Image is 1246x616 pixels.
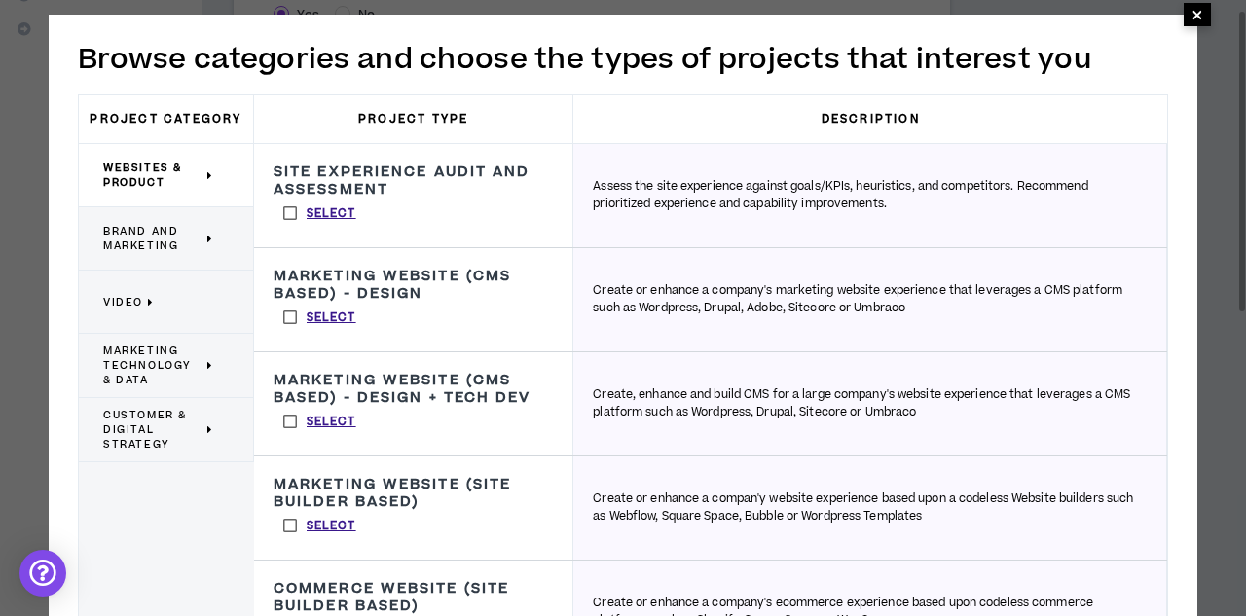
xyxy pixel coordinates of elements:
h3: Marketing Website (CMS Based) - Design [274,268,553,303]
h3: Project Type [254,95,573,143]
div: Open Intercom Messenger [19,550,66,597]
p: Create or enhance a company's marketing website experience that leverages a CMS platform such as ... [593,282,1147,317]
h3: Site Experience Audit and Assessment [274,163,553,199]
span: Brand and Marketing [103,224,202,253]
span: × [1191,3,1203,26]
span: Marketing Technology & Data [103,344,202,387]
h2: Browse categories and choose the types of projects that interest you [78,39,1168,80]
span: Websites & Product [103,161,202,190]
h3: Commerce Website (Site Builder Based) [274,580,553,615]
p: Create or enhance a compan'y website experience based upon a codeless Website builders such as We... [593,490,1147,525]
h3: Marketing Website (CMS Based) - Design + Tech Dev [274,372,553,407]
p: Select [307,518,356,535]
h3: Marketing Website (Site Builder Based) [274,476,553,511]
h3: Description [573,95,1167,143]
p: Select [307,309,356,327]
h3: Project Category [79,95,254,143]
span: Customer & Digital Strategy [103,408,202,452]
p: Assess the site experience against goals/KPIs, heuristics, and competitors. Recommend prioritized... [593,178,1147,213]
span: Video [103,295,143,309]
p: Select [307,414,356,431]
p: Select [307,205,356,223]
p: Create, enhance and build CMS for a large company's website experience that leverages a CMS platf... [593,386,1147,421]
